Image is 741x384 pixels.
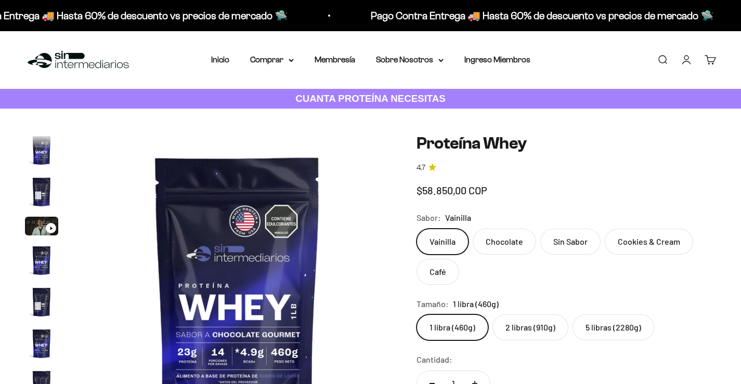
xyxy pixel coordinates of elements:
img: Proteína Whey [25,285,58,319]
p: Pago Contra Entrega 🚚 Hasta 60% de descuento vs precios de mercado 🛸 [367,7,709,24]
sale-price: $58.850,00 COP [417,182,487,198]
a: Ingreso Miembros [464,55,530,64]
span: 4.7 [417,162,425,174]
button: Ir al artículo 5 [25,285,58,322]
button: Ir al artículo 2 [25,175,58,211]
span: 1 libra (460g) [453,297,499,311]
legend: Tamaño: [417,297,449,311]
button: Ir al artículo 6 [25,327,58,363]
summary: Comprar [250,53,294,67]
a: Inicio [211,55,229,64]
a: 4.74.7 de 5.0 estrellas [417,162,716,174]
a: Membresía [315,55,355,64]
button: Ir al artículo 1 [25,134,58,170]
button: Ir al artículo 3 [25,217,58,239]
summary: Sobre Nosotros [376,53,444,67]
img: Proteína Whey [25,175,58,208]
h1: Proteína Whey [417,134,716,153]
strong: CUANTA PROTEÍNA NECESITAS [295,93,446,104]
legend: Sabor: [417,211,441,224]
button: Ir al artículo 4 [25,244,58,280]
span: Vainilla [445,211,471,224]
img: Proteína Whey [25,244,58,277]
img: Proteína Whey [25,327,58,360]
label: Cantidad: [417,353,452,366]
img: Proteína Whey [25,134,58,167]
